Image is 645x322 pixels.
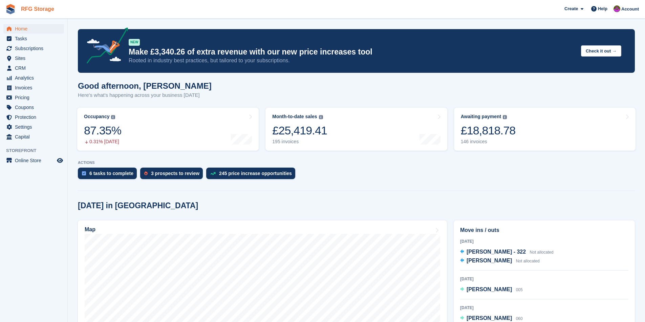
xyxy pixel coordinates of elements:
div: 6 tasks to complete [89,171,133,176]
img: icon-info-grey-7440780725fd019a000dd9b08b2336e03edf1995a4989e88bcd33f0948082b44.svg [111,115,115,119]
img: icon-info-grey-7440780725fd019a000dd9b08b2336e03edf1995a4989e88bcd33f0948082b44.svg [503,115,507,119]
img: prospect-51fa495bee0391a8d652442698ab0144808aea92771e9ea1ae160a38d050c398.svg [144,171,148,175]
div: 0.31% [DATE] [84,139,121,145]
a: menu [3,44,64,53]
img: price-adjustments-announcement-icon-8257ccfd72463d97f412b2fc003d46551f7dbcb40ab6d574587a9cd5c0d94... [81,27,128,66]
a: menu [3,53,64,63]
img: icon-info-grey-7440780725fd019a000dd9b08b2336e03edf1995a4989e88bcd33f0948082b44.svg [319,115,323,119]
span: [PERSON_NAME] - 322 [467,249,526,255]
div: 245 price increase opportunities [219,171,292,176]
h2: [DATE] in [GEOGRAPHIC_DATA] [78,201,198,210]
span: Create [564,5,578,12]
span: Protection [15,112,56,122]
img: Laura Lawson [614,5,620,12]
p: ACTIONS [78,160,635,165]
a: menu [3,73,64,83]
span: Storefront [6,147,67,154]
a: Preview store [56,156,64,165]
span: Subscriptions [15,44,56,53]
span: Online Store [15,156,56,165]
span: [PERSON_NAME] [467,286,512,292]
img: task-75834270c22a3079a89374b754ae025e5fb1db73e45f91037f5363f120a921f8.svg [82,171,86,175]
span: Analytics [15,73,56,83]
span: 005 [516,287,523,292]
span: Not allocated [516,259,540,263]
div: [DATE] [460,276,628,282]
span: CRM [15,63,56,73]
a: 245 price increase opportunities [206,168,299,183]
span: Coupons [15,103,56,112]
a: menu [3,83,64,92]
a: menu [3,103,64,112]
a: menu [3,24,64,34]
a: [PERSON_NAME] Not allocated [460,257,540,265]
img: stora-icon-8386f47178a22dfd0bd8f6a31ec36ba5ce8667c1dd55bd0f319d3a0aa187defe.svg [5,4,16,14]
a: [PERSON_NAME] 005 [460,285,523,294]
a: menu [3,93,64,102]
div: NEW [129,39,140,46]
button: Check it out → [581,45,621,57]
span: Settings [15,122,56,132]
a: menu [3,63,64,73]
span: Not allocated [530,250,554,255]
a: menu [3,122,64,132]
div: Month-to-date sales [272,114,317,120]
div: 87.35% [84,124,121,137]
div: 146 invoices [461,139,516,145]
a: [PERSON_NAME] - 322 Not allocated [460,248,554,257]
span: Pricing [15,93,56,102]
p: Rooted in industry best practices, but tailored to your subscriptions. [129,57,576,64]
a: 6 tasks to complete [78,168,140,183]
span: Sites [15,53,56,63]
a: RFG Storage [18,3,57,15]
div: 195 invoices [272,139,327,145]
span: Tasks [15,34,56,43]
a: Occupancy 87.35% 0.31% [DATE] [77,108,259,151]
span: Account [621,6,639,13]
div: £18,818.78 [461,124,516,137]
span: Capital [15,132,56,142]
a: menu [3,156,64,165]
h2: Map [85,227,95,233]
p: Here's what's happening across your business [DATE] [78,91,212,99]
a: 3 prospects to review [140,168,206,183]
div: [DATE] [460,238,628,244]
span: Home [15,24,56,34]
div: Awaiting payment [461,114,501,120]
a: menu [3,112,64,122]
a: Awaiting payment £18,818.78 146 invoices [454,108,636,151]
a: menu [3,34,64,43]
span: 060 [516,316,523,321]
span: Invoices [15,83,56,92]
div: [DATE] [460,305,628,311]
p: Make £3,340.26 of extra revenue with our new price increases tool [129,47,576,57]
a: menu [3,132,64,142]
div: 3 prospects to review [151,171,199,176]
img: price_increase_opportunities-93ffe204e8149a01c8c9dc8f82e8f89637d9d84a8eef4429ea346261dce0b2c0.svg [210,172,216,175]
span: [PERSON_NAME] [467,315,512,321]
span: Help [598,5,607,12]
a: Month-to-date sales £25,419.41 195 invoices [265,108,447,151]
h2: Move ins / outs [460,226,628,234]
div: Occupancy [84,114,109,120]
span: [PERSON_NAME] [467,258,512,263]
h1: Good afternoon, [PERSON_NAME] [78,81,212,90]
div: £25,419.41 [272,124,327,137]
